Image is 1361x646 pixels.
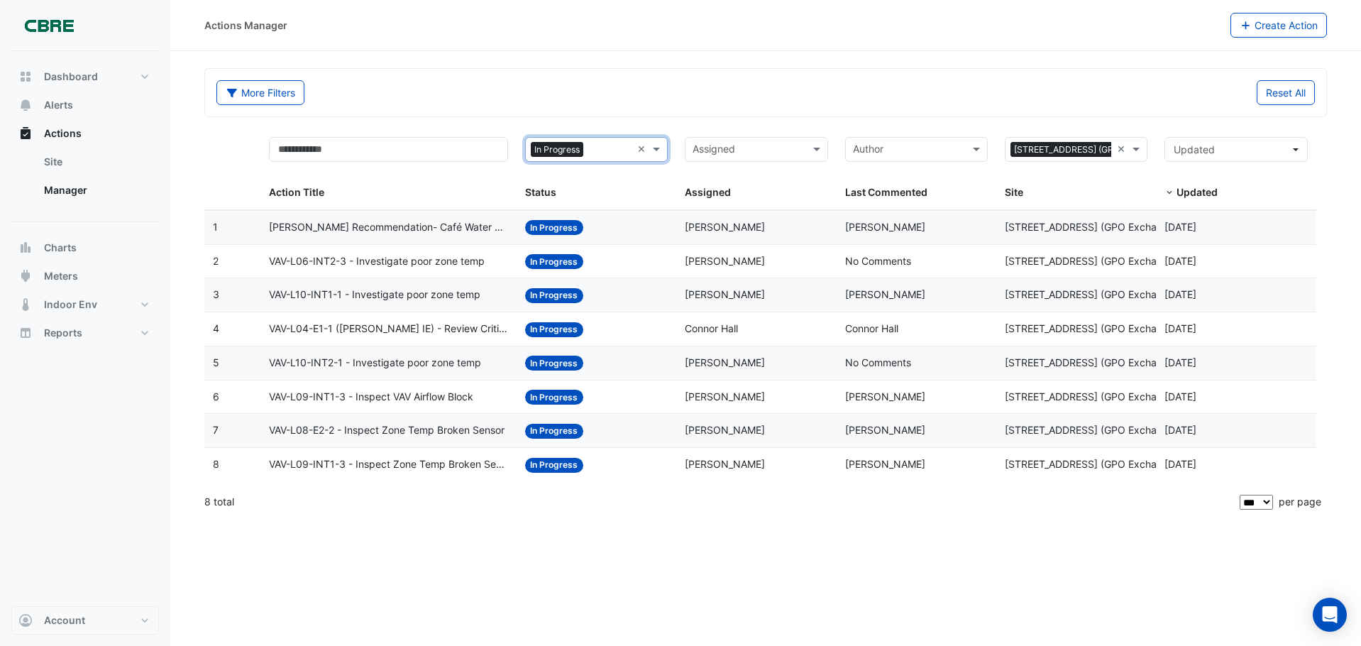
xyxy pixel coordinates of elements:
[845,356,911,368] span: No Comments
[11,262,159,290] button: Meters
[11,319,159,347] button: Reports
[525,186,556,198] span: Status
[44,70,98,84] span: Dashboard
[637,141,649,158] span: Clear
[269,186,324,198] span: Action Title
[1164,137,1307,162] button: Updated
[1005,322,1178,334] span: [STREET_ADDRESS] (GPO Exchange)
[11,290,159,319] button: Indoor Env
[18,326,33,340] app-icon: Reports
[204,484,1237,520] div: 8 total
[845,255,911,267] span: No Comments
[1005,255,1178,267] span: [STREET_ADDRESS] (GPO Exchange)
[213,424,219,436] span: 7
[531,142,583,158] span: In Progress
[11,148,159,210] div: Actions
[18,241,33,255] app-icon: Charts
[44,297,97,312] span: Indoor Env
[685,288,765,300] span: [PERSON_NAME]
[44,241,77,255] span: Charts
[1257,80,1315,105] button: Reset All
[845,390,925,403] span: [PERSON_NAME]
[685,390,765,403] span: [PERSON_NAME]
[44,98,73,112] span: Alerts
[685,458,765,470] span: [PERSON_NAME]
[44,126,82,141] span: Actions
[1174,143,1215,155] span: Updated
[11,234,159,262] button: Charts
[44,326,82,340] span: Reports
[1005,288,1178,300] span: [STREET_ADDRESS] (GPO Exchange)
[525,356,584,371] span: In Progress
[213,288,219,300] span: 3
[845,322,898,334] span: Connor Hall
[685,322,738,334] span: Connor Hall
[213,356,219,368] span: 5
[11,606,159,635] button: Account
[11,91,159,119] button: Alerts
[685,356,765,368] span: [PERSON_NAME]
[44,269,78,283] span: Meters
[269,355,481,371] span: VAV-L10-INT2-1 - Investigate poor zone temp
[269,389,473,405] span: VAV-L09-INT1-3 - Inspect VAV Airflow Block
[525,458,584,473] span: In Progress
[1005,424,1178,436] span: [STREET_ADDRESS] (GPO Exchange)
[685,424,765,436] span: [PERSON_NAME]
[18,297,33,312] app-icon: Indoor Env
[1005,221,1178,233] span: [STREET_ADDRESS] (GPO Exchange)
[685,221,765,233] span: [PERSON_NAME]
[1177,186,1218,198] span: Updated
[44,613,85,628] span: Account
[11,62,159,91] button: Dashboard
[1230,13,1328,38] button: Create Action
[11,119,159,148] button: Actions
[845,424,925,436] span: [PERSON_NAME]
[525,288,584,303] span: In Progress
[33,176,159,204] a: Manager
[845,186,927,198] span: Last Commented
[17,11,81,40] img: Company Logo
[1164,356,1196,368] span: 2025-06-04T13:48:05.404
[1279,496,1321,508] span: per page
[269,287,480,303] span: VAV-L10-INT1-1 - Investigate poor zone temp
[845,221,925,233] span: [PERSON_NAME]
[18,98,33,112] app-icon: Alerts
[204,18,287,33] div: Actions Manager
[213,322,219,334] span: 4
[525,220,584,235] span: In Progress
[18,126,33,141] app-icon: Actions
[1313,598,1347,632] div: Open Intercom Messenger
[33,148,159,176] a: Site
[213,390,219,403] span: 6
[845,288,925,300] span: [PERSON_NAME]
[18,269,33,283] app-icon: Meters
[216,80,304,105] button: More Filters
[1164,390,1196,403] span: 2025-06-04T13:36:04.602
[845,458,925,470] span: [PERSON_NAME]
[525,254,584,269] span: In Progress
[1164,255,1196,267] span: 2025-08-19T11:17:52.397
[1164,288,1196,300] span: 2025-08-19T11:11:01.222
[1164,221,1196,233] span: 2025-08-25T14:48:42.429
[269,422,505,439] span: VAV-L08-E2-2 - Inspect Zone Temp Broken Sensor
[1005,356,1178,368] span: [STREET_ADDRESS] (GPO Exchange)
[213,458,219,470] span: 8
[685,255,765,267] span: [PERSON_NAME]
[525,322,584,337] span: In Progress
[685,186,731,198] span: Assigned
[1010,142,1168,158] span: [STREET_ADDRESS] (GPO Exchange)
[1164,458,1196,470] span: 2025-05-13T12:59:53.989
[269,219,508,236] span: [PERSON_NAME] Recommendation- Café Water Usage
[1164,424,1196,436] span: 2025-05-13T13:00:15.547
[269,321,508,337] span: VAV-L04-E1-1 ([PERSON_NAME] IE) - Review Critical Sensor Outside Range
[1164,322,1196,334] span: 2025-08-05T13:07:09.605
[525,424,584,439] span: In Progress
[525,390,584,405] span: In Progress
[213,255,219,267] span: 2
[269,456,508,473] span: VAV-L09-INT1-3 - Inspect Zone Temp Broken Sensor
[1005,390,1178,403] span: [STREET_ADDRESS] (GPO Exchange)
[18,70,33,84] app-icon: Dashboard
[213,221,218,233] span: 1
[269,253,485,270] span: VAV-L06-INT2-3 - Investigate poor zone temp
[1117,141,1129,158] span: Clear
